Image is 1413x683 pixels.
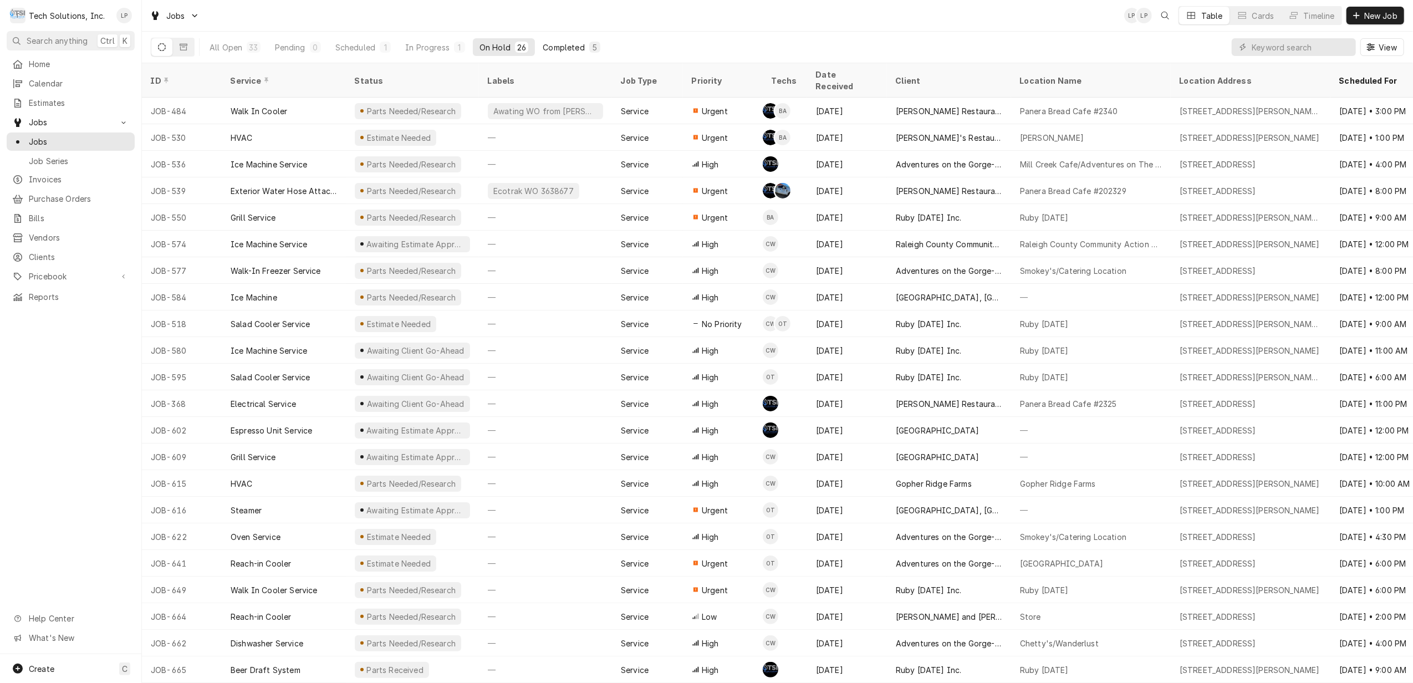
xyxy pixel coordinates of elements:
[479,390,612,417] div: —
[29,232,129,243] span: Vendors
[479,204,612,231] div: —
[896,451,980,463] div: [GEOGRAPHIC_DATA]
[29,271,113,282] span: Pricebook
[763,449,778,465] div: CW
[1011,417,1171,444] div: —
[479,497,612,523] div: —
[702,159,719,170] span: High
[702,265,719,277] span: High
[591,42,598,53] div: 5
[335,42,375,53] div: Scheduled
[763,476,778,491] div: Coleton Wallace's Avatar
[692,75,752,86] div: Priority
[621,478,649,490] div: Service
[702,132,728,144] span: Urgent
[702,212,728,223] span: Urgent
[312,42,319,53] div: 0
[621,504,649,516] div: Service
[27,35,88,47] span: Search anything
[479,310,612,337] div: —
[1020,159,1162,170] div: Mill Creek Cafe/Adventures on The Gorge
[1020,75,1160,86] div: Location Name
[772,75,798,86] div: Techs
[365,371,465,383] div: Awaiting Client Go-Ahead
[7,55,135,73] a: Home
[492,185,575,197] div: Ecotrak WO 3638677
[365,318,432,330] div: Estimate Needed
[807,284,887,310] div: [DATE]
[29,664,54,674] span: Create
[142,310,222,337] div: JOB-518
[7,152,135,170] a: Job Series
[145,7,204,25] a: Go to Jobs
[1020,265,1126,277] div: Smokey's/Catering Location
[29,613,128,624] span: Help Center
[1124,8,1140,23] div: LP
[1180,451,1256,463] div: [STREET_ADDRESS]
[1020,398,1117,410] div: Panera Bread Cafe #2325
[231,265,321,277] div: Walk-In Freezer Service
[763,316,778,332] div: CW
[621,265,649,277] div: Service
[896,345,962,356] div: Ruby [DATE] Inc.
[1180,398,1256,410] div: [STREET_ADDRESS]
[896,425,980,436] div: [GEOGRAPHIC_DATA]
[775,183,790,198] div: JP
[896,371,962,383] div: Ruby [DATE] Inc.
[763,183,778,198] div: Austin Fox's Avatar
[1180,132,1320,144] div: [STREET_ADDRESS][PERSON_NAME]
[702,238,719,250] span: High
[479,124,612,151] div: —
[405,42,450,53] div: In Progress
[142,284,222,310] div: JOB-584
[166,10,185,22] span: Jobs
[763,369,778,385] div: Otis Tooley's Avatar
[29,155,129,167] span: Job Series
[1180,345,1320,356] div: [STREET_ADDRESS][PERSON_NAME]
[896,75,1000,86] div: Client
[702,398,719,410] span: High
[1252,38,1350,56] input: Keyword search
[479,364,612,390] div: —
[1020,238,1162,250] div: Raleigh County Community Action Association
[142,257,222,284] div: JOB-577
[1180,238,1320,250] div: [STREET_ADDRESS][PERSON_NAME]
[621,318,649,330] div: Service
[763,183,778,198] div: AF
[365,185,457,197] div: Parts Needed/Research
[10,8,25,23] div: T
[763,343,778,358] div: Coleton Wallace's Avatar
[479,523,612,550] div: —
[231,504,262,516] div: Steamer
[763,343,778,358] div: CW
[763,130,778,145] div: Austin Fox's Avatar
[231,75,335,86] div: Service
[702,478,719,490] span: High
[1136,8,1152,23] div: Lisa Paschal's Avatar
[479,444,612,470] div: —
[763,316,778,332] div: Coleton Wallace's Avatar
[29,78,129,89] span: Calendar
[807,310,887,337] div: [DATE]
[702,451,719,463] span: High
[896,132,1002,144] div: [PERSON_NAME]'s Restaurants, LLC
[621,238,649,250] div: Service
[775,130,790,145] div: Brian Alexander's Avatar
[763,476,778,491] div: CW
[365,238,466,250] div: Awaiting Estimate Approval
[142,523,222,550] div: JOB-622
[7,74,135,93] a: Calendar
[7,248,135,266] a: Clients
[763,156,778,172] div: Shaun Booth's Avatar
[763,236,778,252] div: Coleton Wallace's Avatar
[1180,212,1322,223] div: [STREET_ADDRESS][PERSON_NAME][PERSON_NAME]
[702,292,719,303] span: High
[621,425,649,436] div: Service
[7,31,135,50] button: Search anythingCtrlK
[142,364,222,390] div: JOB-595
[365,292,457,303] div: Parts Needed/Research
[7,190,135,208] a: Purchase Orders
[896,238,1002,250] div: Raleigh County Community Action Association
[7,609,135,628] a: Go to Help Center
[365,265,457,277] div: Parts Needed/Research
